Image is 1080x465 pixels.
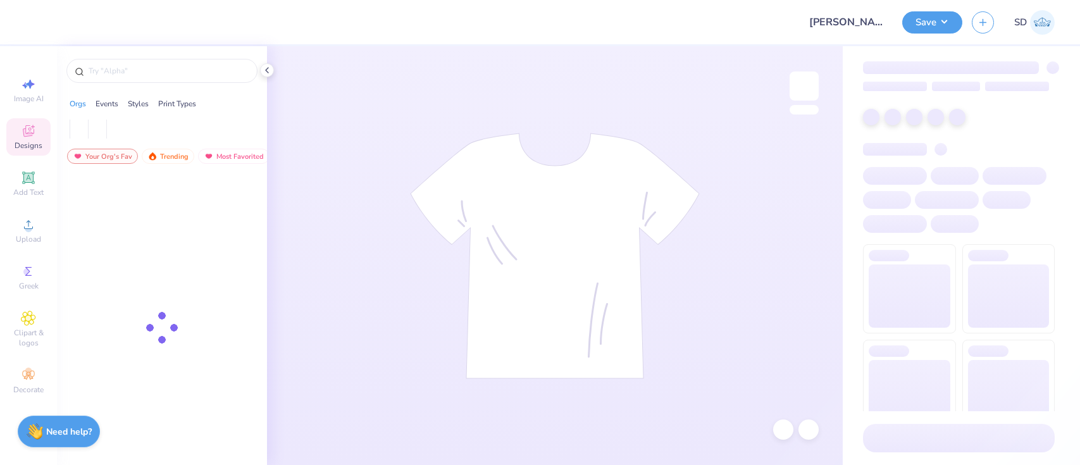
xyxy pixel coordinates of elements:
div: Events [96,98,118,109]
img: most_fav.gif [204,152,214,161]
span: Decorate [13,385,44,395]
span: Image AI [14,94,44,104]
div: Styles [128,98,149,109]
input: Try "Alpha" [87,65,249,77]
div: Trending [142,149,194,164]
div: Most Favorited [198,149,270,164]
span: Clipart & logos [6,328,51,348]
img: Sparsh Drolia [1030,10,1055,35]
span: SD [1014,15,1027,30]
span: Add Text [13,187,44,197]
button: Save [902,11,962,34]
span: Upload [16,234,41,244]
input: Untitled Design [800,9,893,35]
img: most_fav.gif [73,152,83,161]
span: Greek [19,281,39,291]
div: Your Org's Fav [67,149,138,164]
img: tee-skeleton.svg [410,133,700,379]
div: Print Types [158,98,196,109]
div: Orgs [70,98,86,109]
strong: Need help? [46,426,92,438]
img: trending.gif [147,152,158,161]
span: Designs [15,140,42,151]
a: SD [1014,10,1055,35]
